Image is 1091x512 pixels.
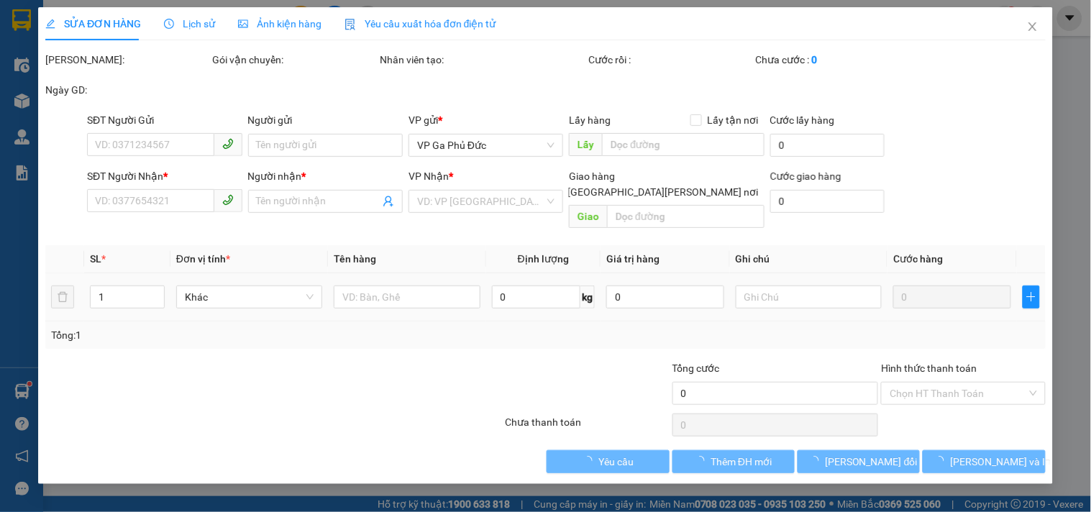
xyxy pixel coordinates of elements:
span: Cước hàng [893,253,943,265]
span: Yêu cầu [598,454,634,470]
span: Thêm ĐH mới [711,454,772,470]
input: Dọc đường [608,205,764,228]
span: SỬA ĐƠN HÀNG [45,18,141,29]
label: Hình thức thanh toán [881,362,977,374]
span: Ảnh kiện hàng [238,18,321,29]
span: Yêu cầu xuất hóa đơn điện tử [344,18,496,29]
div: Chưa cước : [756,52,920,68]
div: Người gửi [248,112,403,128]
span: VP Ga Phủ Đức [417,134,554,156]
span: loading [583,456,598,466]
div: Nhân viên tạo: [380,52,586,68]
span: [PERSON_NAME] đổi [825,454,918,470]
input: Cước giao hàng [770,190,885,213]
div: SĐT Người Gửi [87,112,242,128]
b: 0 [812,54,818,65]
div: Ngày GD: [45,82,209,98]
span: plus [1023,291,1039,303]
div: VP gửi [408,112,563,128]
button: Close [1013,7,1053,47]
input: Ghi Chú [736,285,882,308]
input: Dọc đường [603,133,764,156]
span: Giao hàng [570,170,616,182]
span: loading [809,456,825,466]
span: Tổng cước [672,362,720,374]
img: icon [344,19,356,30]
button: delete [51,285,74,308]
span: close [1027,21,1038,32]
span: VP Nhận [408,170,449,182]
label: Cước lấy hàng [770,114,835,126]
div: Tổng: 1 [51,327,422,343]
span: Khác [185,286,314,308]
div: Gói vận chuyển: [213,52,377,68]
button: [PERSON_NAME] và In [923,450,1046,473]
span: Đơn vị tính [176,253,230,265]
span: Lịch sử [164,18,215,29]
span: Lấy [570,133,603,156]
label: Cước giao hàng [770,170,841,182]
span: [PERSON_NAME] và In [951,454,1051,470]
input: 0 [893,285,1011,308]
span: Lấy hàng [570,114,611,126]
div: SĐT Người Nhận [87,168,242,184]
span: clock-circle [164,19,174,29]
input: VD: Bàn, Ghế [334,285,480,308]
span: Tên hàng [334,253,376,265]
th: Ghi chú [730,245,887,273]
button: Yêu cầu [547,450,670,473]
span: Giá trị hàng [606,253,659,265]
span: Giao [570,205,608,228]
span: edit [45,19,55,29]
span: user-add [383,196,394,207]
span: loading [935,456,951,466]
span: SL [90,253,101,265]
div: Người nhận [248,168,403,184]
span: picture [238,19,248,29]
span: phone [222,138,234,150]
span: kg [580,285,595,308]
span: Lấy tận nơi [702,112,764,128]
span: Định lượng [518,253,569,265]
div: [PERSON_NAME]: [45,52,209,68]
button: [PERSON_NAME] đổi [798,450,920,473]
button: plus [1023,285,1040,308]
div: Cước rồi : [589,52,753,68]
button: Thêm ĐH mới [672,450,795,473]
input: Cước lấy hàng [770,134,885,157]
span: loading [695,456,711,466]
div: Chưa thanh toán [503,414,670,439]
span: [GEOGRAPHIC_DATA][PERSON_NAME] nơi [562,184,764,200]
span: phone [222,194,234,206]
